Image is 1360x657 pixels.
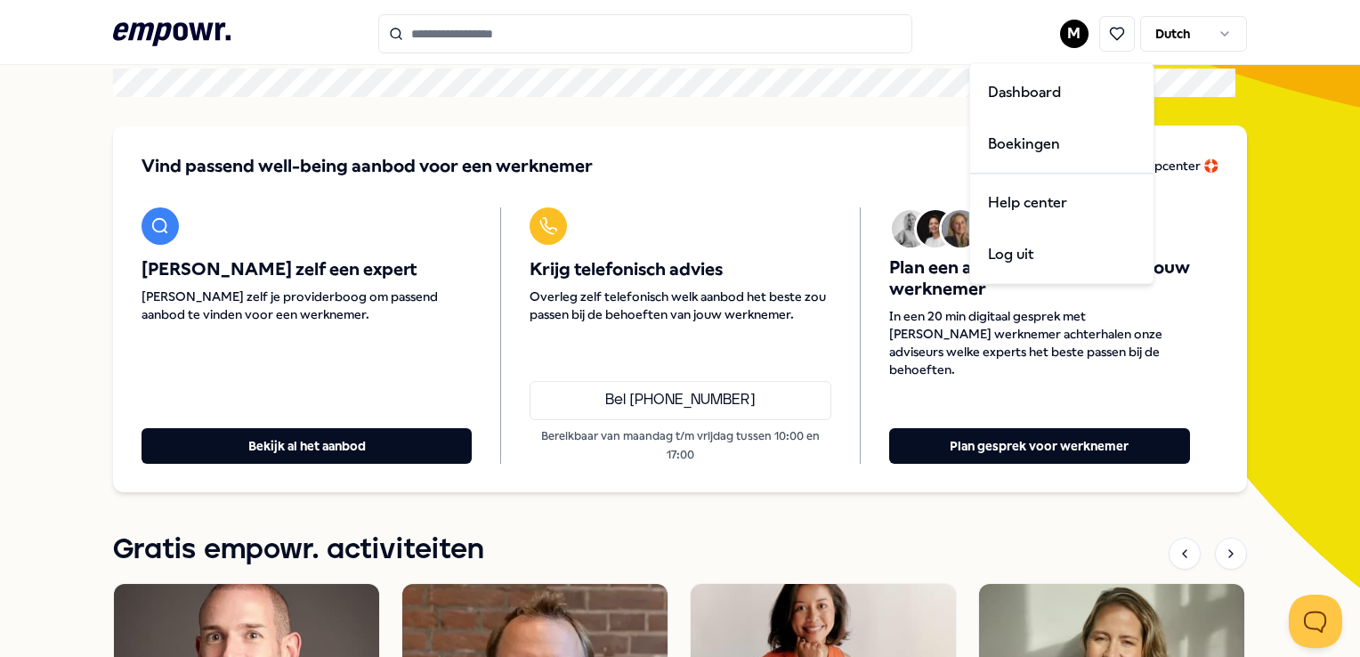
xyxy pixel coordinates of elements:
div: Log uit [974,229,1150,280]
a: Help center [974,178,1150,230]
a: Boekingen [974,118,1150,170]
div: M [969,62,1154,284]
a: Dashboard [974,67,1150,118]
